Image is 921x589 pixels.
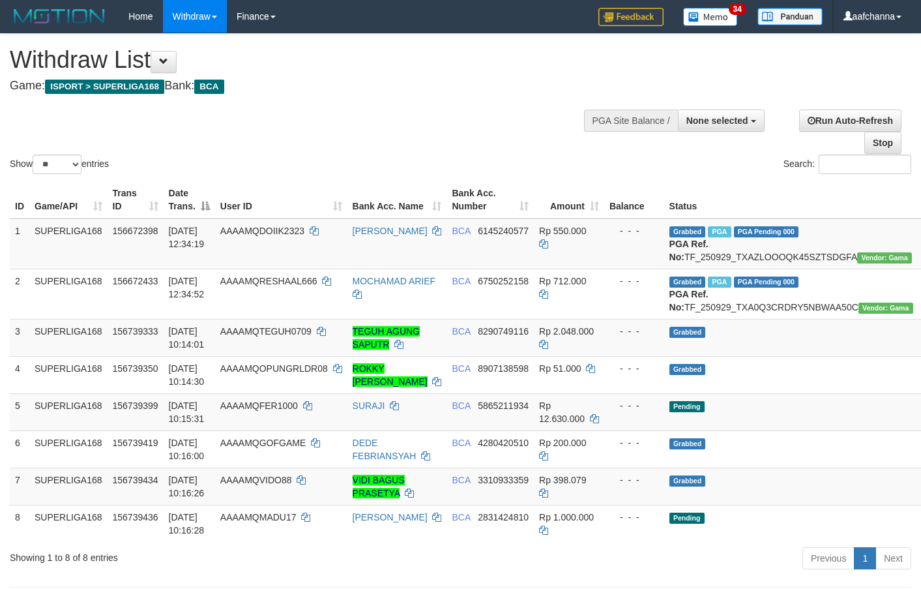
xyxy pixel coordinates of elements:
[113,400,158,411] span: 156739399
[534,181,604,219] th: Amount: activate to sort column ascending
[708,277,731,288] span: Marked by aafsoycanthlai
[678,110,765,132] button: None selected
[539,226,586,236] span: Rp 550.000
[169,475,205,498] span: [DATE] 10:16:26
[29,356,108,393] td: SUPERLIGA168
[10,546,374,564] div: Showing 1 to 8 of 8 entries
[452,226,470,236] span: BCA
[108,181,164,219] th: Trans ID: activate to sort column ascending
[194,80,224,94] span: BCA
[353,276,436,286] a: MOCHAMAD ARIEF
[858,303,913,314] span: Vendor URL: https://trx31.1velocity.biz
[45,80,164,94] span: ISPORT > SUPERLIGA168
[539,326,594,337] span: Rp 2.048.000
[604,181,664,219] th: Balance
[169,326,205,350] span: [DATE] 10:14:01
[539,475,586,485] span: Rp 398.079
[669,327,706,338] span: Grabbed
[539,512,594,522] span: Rp 1.000.000
[10,468,29,505] td: 7
[478,400,529,411] span: Copy 5865211934 to clipboard
[10,181,29,219] th: ID
[729,3,746,15] span: 34
[169,226,205,249] span: [DATE] 12:34:19
[452,438,470,448] span: BCA
[669,401,705,412] span: Pending
[113,438,158,448] span: 156739419
[10,7,109,26] img: MOTION_logo.png
[478,512,529,522] span: Copy 2831424810 to clipboard
[113,512,158,522] span: 156739436
[664,269,918,319] td: TF_250929_TXA0Q3CRDRY5NBWAA50C
[29,319,108,356] td: SUPERLIGA168
[10,505,29,542] td: 8
[10,430,29,468] td: 6
[169,438,205,461] span: [DATE] 10:16:00
[857,252,912,264] span: Vendor URL: https://trx31.1velocity.biz
[609,325,659,338] div: - - -
[783,155,911,174] label: Search:
[10,356,29,393] td: 4
[10,393,29,430] td: 5
[802,547,855,569] a: Previous
[220,326,312,337] span: AAAAMQTEGUH0709
[10,269,29,319] td: 2
[353,326,420,350] a: TEGUH AGUNG SAPUTR
[113,226,158,236] span: 156672398
[220,475,292,485] span: AAAAMQVIDO88
[169,400,205,424] span: [DATE] 10:15:31
[478,363,529,374] span: Copy 8907138598 to clipboard
[220,276,317,286] span: AAAAMQRESHAAL666
[664,181,918,219] th: Status
[669,289,709,312] b: PGA Ref. No:
[29,393,108,430] td: SUPERLIGA168
[478,326,529,337] span: Copy 8290749116 to clipboard
[113,326,158,337] span: 156739333
[169,512,205,536] span: [DATE] 10:16:28
[10,155,109,174] label: Show entries
[539,400,585,424] span: Rp 12.630.000
[734,226,799,237] span: PGA Pending
[609,436,659,449] div: - - -
[347,181,447,219] th: Bank Acc. Name: activate to sort column ascending
[446,181,534,219] th: Bank Acc. Number: activate to sort column ascending
[169,276,205,299] span: [DATE] 12:34:52
[164,181,215,219] th: Date Trans.: activate to sort column descending
[29,181,108,219] th: Game/API: activate to sort column ascending
[584,110,678,132] div: PGA Site Balance /
[220,363,328,374] span: AAAAMQOPUNGRLDR08
[29,468,108,505] td: SUPERLIGA168
[353,400,385,411] a: SURAJI
[854,547,876,569] a: 1
[452,326,470,337] span: BCA
[220,400,298,411] span: AAAAMQFER1000
[609,511,659,524] div: - - -
[478,276,529,286] span: Copy 6750252158 to clipboard
[113,475,158,485] span: 156739434
[113,276,158,286] span: 156672433
[353,512,428,522] a: [PERSON_NAME]
[664,219,918,269] td: TF_250929_TXAZLOOOQK45SZTSDGFA
[609,275,659,288] div: - - -
[683,8,738,26] img: Button%20Memo.svg
[452,276,470,286] span: BCA
[669,226,706,237] span: Grabbed
[29,505,108,542] td: SUPERLIGA168
[353,226,428,236] a: [PERSON_NAME]
[220,226,304,236] span: AAAAMQDOIIK2323
[609,474,659,487] div: - - -
[10,47,601,73] h1: Withdraw List
[598,8,664,26] img: Feedback.jpg
[864,132,901,154] a: Stop
[875,547,911,569] a: Next
[799,110,901,132] a: Run Auto-Refresh
[220,512,297,522] span: AAAAMQMADU17
[819,155,911,174] input: Search:
[452,475,470,485] span: BCA
[215,181,347,219] th: User ID: activate to sort column ascending
[734,277,799,288] span: PGA Pending
[609,362,659,375] div: - - -
[539,438,586,448] span: Rp 200.000
[478,438,529,448] span: Copy 4280420510 to clipboard
[452,512,470,522] span: BCA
